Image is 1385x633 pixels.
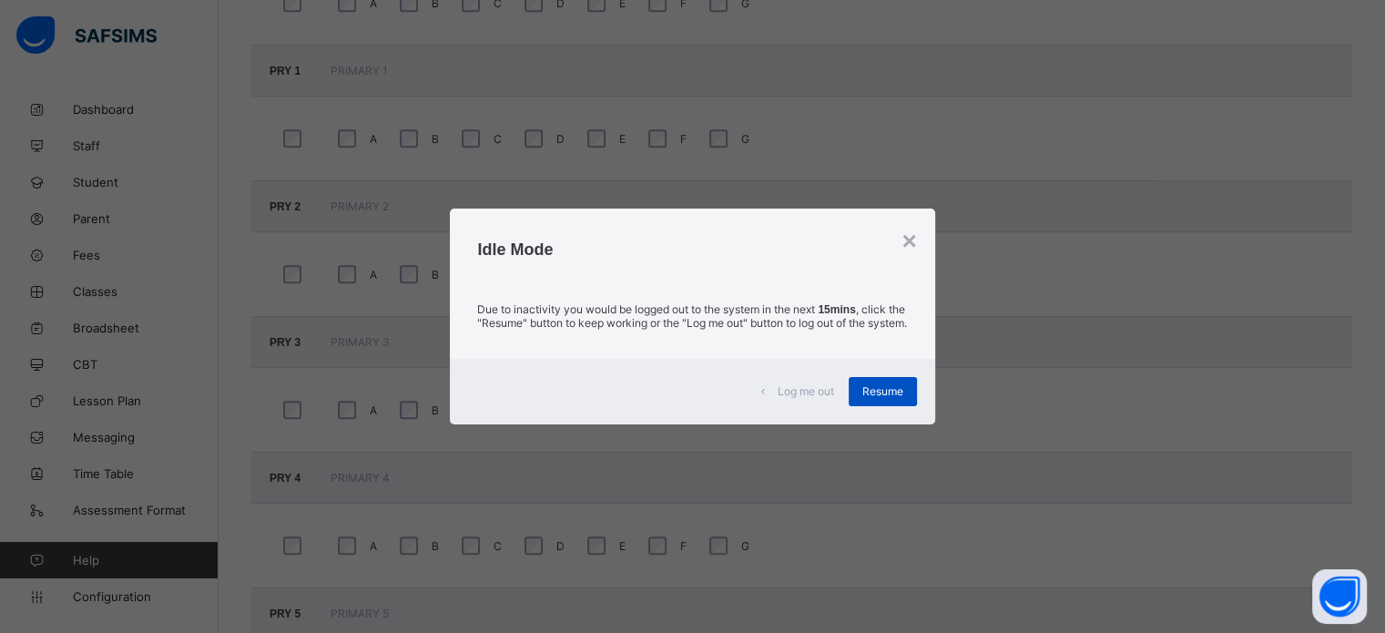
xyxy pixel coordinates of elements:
[818,303,855,316] strong: 15mins
[778,384,834,398] span: Log me out
[477,240,907,260] h2: Idle Mode
[862,384,903,398] span: Resume
[901,227,916,256] div: ×
[1312,569,1367,624] button: Open asap
[477,302,907,330] p: Due to inactivity you would be logged out to the system in the next , click the "Resume" button t...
